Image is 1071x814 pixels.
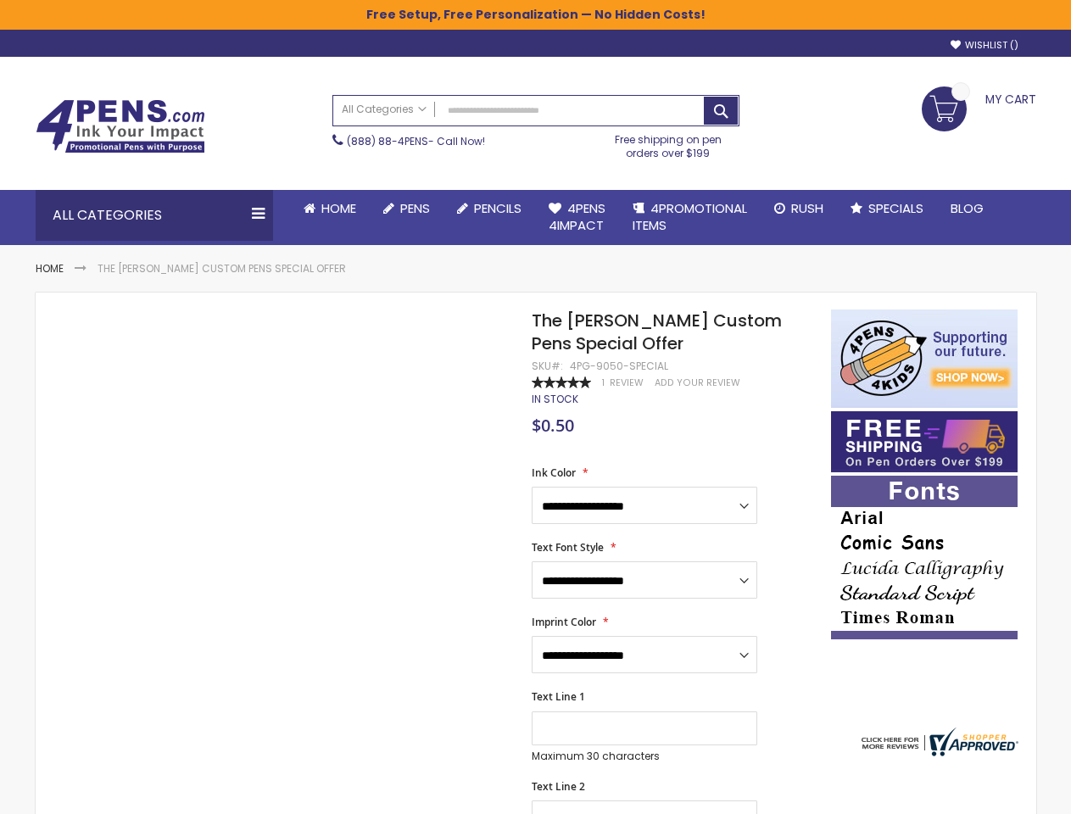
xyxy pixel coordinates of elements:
[532,359,563,373] strong: SKU
[633,199,747,234] span: 4PROMOTIONAL ITEMS
[655,376,740,389] a: Add Your Review
[370,190,443,227] a: Pens
[619,190,761,245] a: 4PROMOTIONALITEMS
[570,360,668,373] div: 4PG-9050-SPECIAL
[98,262,346,276] li: The [PERSON_NAME] Custom Pens Special Offer
[761,190,837,227] a: Rush
[532,540,604,555] span: Text Font Style
[951,199,984,217] span: Blog
[951,39,1018,52] a: Wishlist
[602,376,646,389] a: 1 Review
[333,96,435,124] a: All Categories
[347,134,428,148] a: (888) 88-4PENS
[474,199,522,217] span: Pencils
[831,411,1018,472] img: Free shipping on orders over $199
[36,99,205,153] img: 4Pens Custom Pens and Promotional Products
[831,309,1018,408] img: 4pens 4 kids
[532,393,578,406] div: Availability
[532,689,585,704] span: Text Line 1
[532,466,576,480] span: Ink Color
[347,134,485,148] span: - Call Now!
[610,376,644,389] span: Review
[321,199,356,217] span: Home
[837,190,937,227] a: Specials
[36,261,64,276] a: Home
[532,392,578,406] span: In stock
[857,745,1018,760] a: 4pens.com certificate URL
[857,728,1018,756] img: 4pens.com widget logo
[535,190,619,245] a: 4Pens4impact
[532,414,574,437] span: $0.50
[532,750,757,763] p: Maximum 30 characters
[831,476,1018,639] img: font-personalization-examples
[937,190,997,227] a: Blog
[342,103,427,116] span: All Categories
[532,309,782,355] span: The [PERSON_NAME] Custom Pens Special Offer
[602,376,605,389] span: 1
[791,199,823,217] span: Rush
[549,199,605,234] span: 4Pens 4impact
[532,376,591,388] div: 100%
[532,779,585,794] span: Text Line 2
[400,199,430,217] span: Pens
[443,190,535,227] a: Pencils
[597,126,739,160] div: Free shipping on pen orders over $199
[868,199,923,217] span: Specials
[532,615,596,629] span: Imprint Color
[290,190,370,227] a: Home
[36,190,273,241] div: All Categories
